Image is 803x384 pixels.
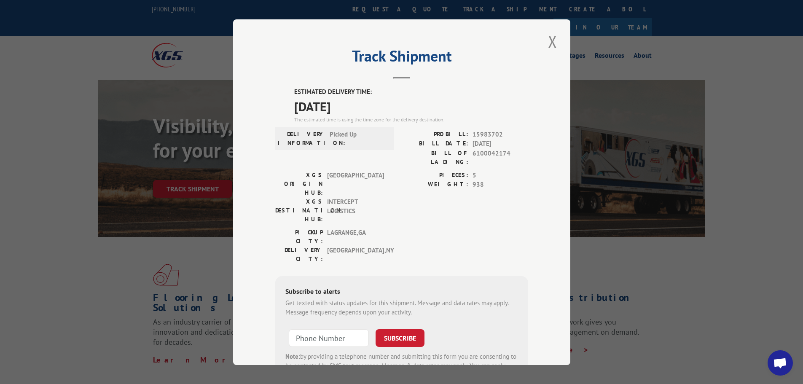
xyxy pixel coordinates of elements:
label: DELIVERY INFORMATION: [278,129,325,147]
span: [GEOGRAPHIC_DATA] [327,170,384,197]
h2: Track Shipment [275,50,528,66]
div: Get texted with status updates for this shipment. Message and data rates may apply. Message frequ... [285,298,518,317]
span: [DATE] [294,97,528,115]
strong: Note: [285,352,300,360]
label: XGS DESTINATION HUB: [275,197,323,223]
span: 6100042174 [473,148,528,166]
label: PICKUP CITY: [275,228,323,245]
div: by providing a telephone number and submitting this form you are consenting to be contacted by SM... [285,352,518,380]
label: ESTIMATED DELIVERY TIME: [294,87,528,97]
button: SUBSCRIBE [376,329,424,346]
span: Picked Up [330,129,387,147]
label: PIECES: [402,170,468,180]
span: 5 [473,170,528,180]
span: INTERCEPT LOGISTICS [327,197,384,223]
label: WEIGHT: [402,180,468,190]
label: XGS ORIGIN HUB: [275,170,323,197]
input: Phone Number [289,329,369,346]
label: PROBILL: [402,129,468,139]
span: [GEOGRAPHIC_DATA] , NY [327,245,384,263]
a: Open chat [768,350,793,376]
button: Close modal [545,30,560,53]
div: The estimated time is using the time zone for the delivery destination. [294,115,528,123]
div: Subscribe to alerts [285,286,518,298]
span: 938 [473,180,528,190]
span: LAGRANGE , GA [327,228,384,245]
label: DELIVERY CITY: [275,245,323,263]
label: BILL OF LADING: [402,148,468,166]
span: 15983702 [473,129,528,139]
label: BILL DATE: [402,139,468,149]
span: [DATE] [473,139,528,149]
